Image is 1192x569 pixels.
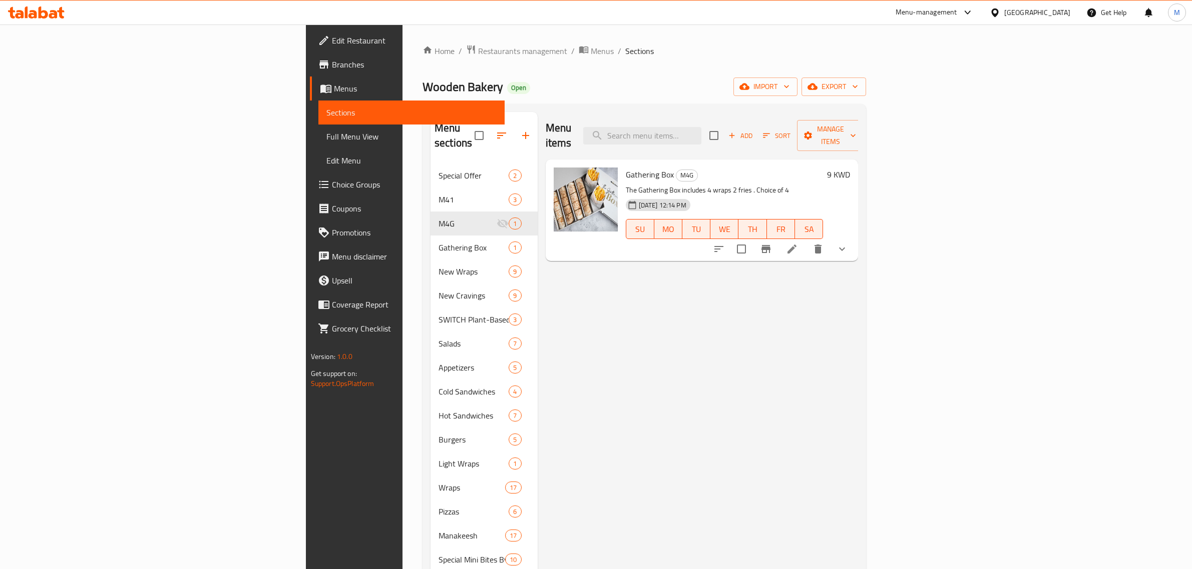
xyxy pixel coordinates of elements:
span: 9 [509,291,521,300]
span: M41 [439,193,509,205]
a: Sections [318,100,505,124]
span: 2 [509,171,521,180]
span: Menus [334,82,497,94]
div: items [509,289,521,301]
button: sort-choices [707,237,731,261]
span: Special Mini Bites By Piece [439,553,505,565]
span: Pizzas [439,505,509,517]
button: show more [830,237,854,261]
span: [DATE] 12:14 PM [635,200,690,210]
span: Coverage Report [332,298,497,310]
div: Light Wraps1 [431,451,538,475]
span: 7 [509,411,521,420]
button: Add section [514,123,538,147]
span: Get support on: [311,367,357,380]
span: 6 [509,507,521,516]
div: items [509,217,521,229]
span: 1 [509,219,521,228]
span: Upsell [332,274,497,286]
div: items [505,529,521,541]
div: M413 [431,187,538,211]
span: import [741,80,789,93]
span: 10 [506,555,521,564]
button: Add [724,128,756,143]
div: items [509,265,521,277]
div: items [505,553,521,565]
span: Sort items [756,128,797,143]
span: Add item [724,128,756,143]
span: Coupons [332,202,497,214]
span: Salads [439,337,509,349]
span: Menu disclaimer [332,250,497,262]
span: Light Wraps [439,457,509,469]
span: 17 [506,531,521,540]
div: items [509,313,521,325]
button: TH [738,219,766,239]
a: Choice Groups [310,172,505,196]
div: Wraps17 [431,475,538,499]
span: Sort sections [490,123,514,147]
button: TU [682,219,710,239]
button: Branch-specific-item [754,237,778,261]
span: Grocery Checklist [332,322,497,334]
button: export [802,77,866,96]
span: SWITCH Plant-Based Meat [439,313,509,325]
div: Special Offer2 [431,163,538,187]
div: items [509,457,521,469]
div: items [509,505,521,517]
a: Edit Restaurant [310,28,505,52]
div: New Wraps9 [431,259,538,283]
span: Add [727,130,754,141]
div: Hot Sandwiches [439,409,509,421]
span: TU [686,222,706,236]
div: items [509,193,521,205]
a: Coupons [310,196,505,220]
button: MO [654,219,682,239]
span: Manage items [805,123,856,148]
span: Sections [625,45,654,57]
span: FR [771,222,791,236]
div: items [509,241,521,253]
div: New Cravings9 [431,283,538,307]
div: Open [507,82,530,94]
p: The Gathering Box includes 4 wraps 2 fries . Choice of 4 [626,184,824,196]
h6: 9 KWD [827,167,850,181]
div: Appetizers5 [431,355,538,379]
span: Special Offer [439,169,509,181]
span: 1.0.0 [337,350,352,363]
span: SA [799,222,819,236]
span: MO [658,222,678,236]
span: M4G [439,217,497,229]
span: Cold Sandwiches [439,385,509,397]
span: TH [742,222,762,236]
div: M4G [676,169,698,181]
span: 3 [509,195,521,204]
div: items [509,337,521,349]
span: Restaurants management [478,45,567,57]
a: Full Menu View [318,124,505,148]
span: Select section [703,125,724,146]
a: Menus [579,44,614,57]
button: WE [710,219,738,239]
a: Support.OpsPlatform [311,377,374,390]
div: Cold Sandwiches4 [431,379,538,403]
span: 17 [506,483,521,492]
button: SA [795,219,823,239]
span: 3 [509,315,521,324]
div: New Cravings [439,289,509,301]
a: Coverage Report [310,292,505,316]
span: 9 [509,267,521,276]
span: Sections [326,106,497,118]
span: 4 [509,387,521,396]
svg: Inactive section [497,217,509,229]
div: Burgers5 [431,427,538,451]
a: Edit menu item [786,243,798,255]
a: Branches [310,52,505,76]
span: Edit Menu [326,154,497,166]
